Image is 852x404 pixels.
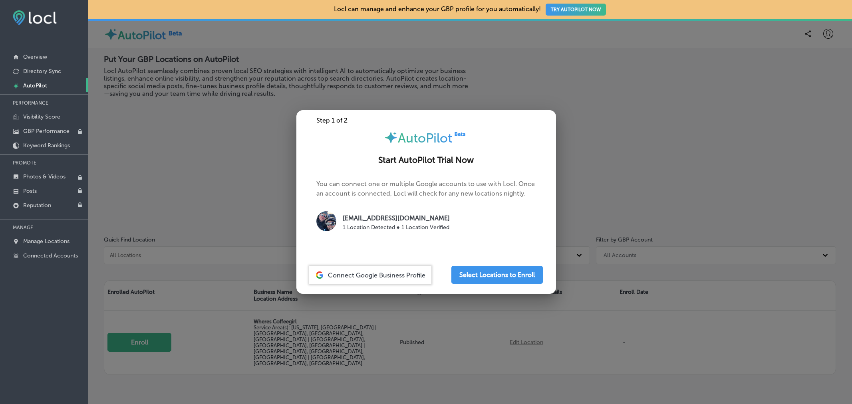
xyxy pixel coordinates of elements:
[23,142,70,149] p: Keyword Rankings
[13,10,57,25] img: fda3e92497d09a02dc62c9cd864e3231.png
[343,223,450,232] p: 1 Location Detected ● 1 Location Verified
[23,128,70,135] p: GBP Performance
[23,238,70,245] p: Manage Locations
[23,173,66,180] p: Photos & Videos
[23,202,51,209] p: Reputation
[23,188,37,194] p: Posts
[316,179,536,240] p: You can connect one or multiple Google accounts to use with Locl. Once an account is connected, L...
[23,68,61,75] p: Directory Sync
[23,252,78,259] p: Connected Accounts
[306,155,546,165] h2: Start AutoPilot Trial Now
[451,266,543,284] button: Select Locations to Enroll
[296,117,556,124] div: Step 1 of 2
[328,271,425,279] span: Connect Google Business Profile
[23,82,47,89] p: AutoPilot
[546,4,606,16] button: TRY AUTOPILOT NOW
[23,113,60,120] p: Visibility Score
[452,131,468,137] img: Beta
[384,131,398,145] img: autopilot-icon
[343,214,450,223] p: [EMAIL_ADDRESS][DOMAIN_NAME]
[23,53,47,60] p: Overview
[398,131,452,146] span: AutoPilot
